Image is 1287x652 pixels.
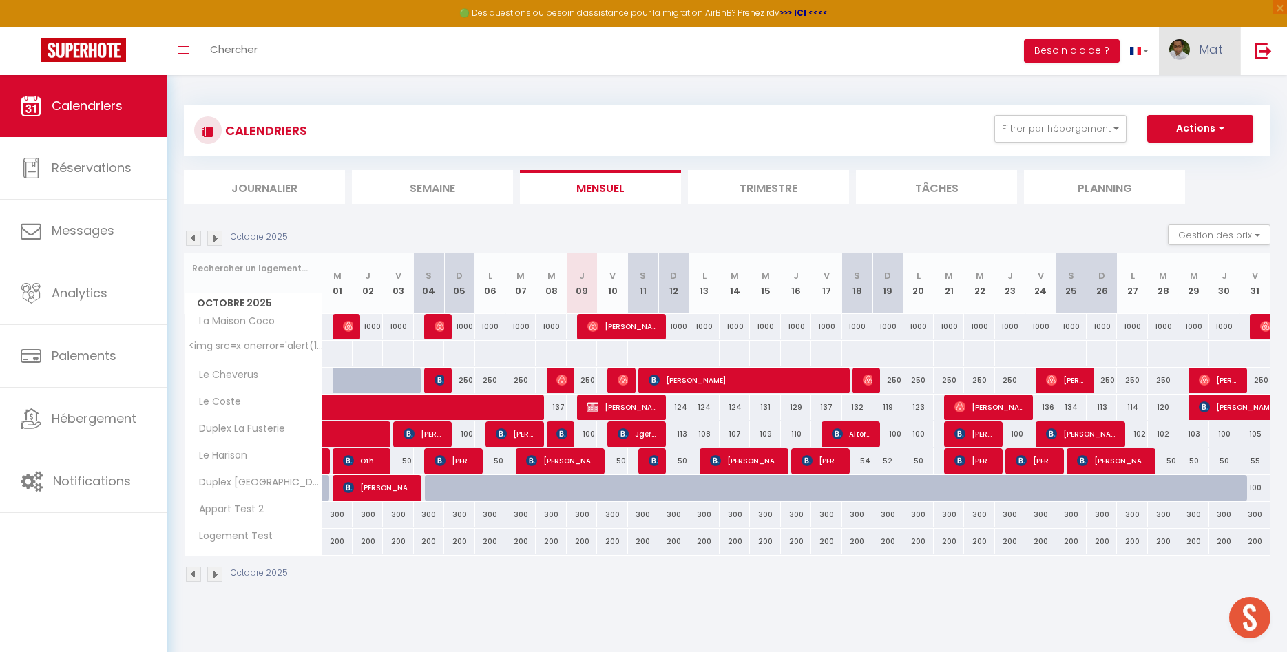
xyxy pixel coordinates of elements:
[842,253,872,314] th: 18
[567,502,597,527] div: 300
[934,368,964,393] div: 250
[1087,395,1117,420] div: 113
[884,269,891,282] abbr: D
[1087,529,1117,554] div: 200
[824,269,830,282] abbr: V
[187,368,262,383] span: Le Cheverus
[964,253,994,314] th: 22
[200,27,268,75] a: Chercher
[597,529,627,554] div: 200
[383,502,413,527] div: 300
[353,314,383,339] div: 1000
[222,115,307,146] h3: CALENDRIERS
[1087,502,1117,527] div: 300
[1148,395,1178,420] div: 120
[505,529,536,554] div: 200
[995,502,1025,527] div: 300
[702,269,707,282] abbr: L
[995,314,1025,339] div: 1000
[333,269,342,282] abbr: M
[597,448,627,474] div: 50
[567,253,597,314] th: 09
[187,502,267,517] span: Appart Test 2
[1056,314,1087,339] div: 1000
[903,253,934,314] th: 20
[1209,253,1239,314] th: 30
[52,410,136,427] span: Hébergement
[872,421,903,447] div: 100
[1239,253,1270,314] th: 31
[1239,368,1270,393] div: 250
[52,222,114,239] span: Messages
[488,269,492,282] abbr: L
[750,529,780,554] div: 200
[1147,115,1253,143] button: Actions
[811,314,841,339] div: 1000
[536,502,566,527] div: 300
[811,502,841,527] div: 300
[1025,314,1056,339] div: 1000
[496,421,536,447] span: [PERSON_NAME]
[1148,448,1178,474] div: 50
[505,368,536,393] div: 250
[964,368,994,393] div: 250
[811,253,841,314] th: 17
[579,269,585,282] abbr: J
[649,448,659,474] span: [PERSON_NAME]
[587,394,658,420] span: [PERSON_NAME] & [PERSON_NAME]
[426,269,432,282] abbr: S
[781,314,811,339] div: 1000
[1190,269,1198,282] abbr: M
[720,253,750,314] th: 14
[689,502,720,527] div: 300
[793,269,799,282] abbr: J
[353,253,383,314] th: 02
[365,269,370,282] abbr: J
[187,341,324,351] span: <img src=x onerror='alert(1)'/>
[185,293,322,313] span: Octobre 2025
[187,475,324,490] span: Duplex [GEOGRAPHIC_DATA]
[53,472,131,490] span: Notifications
[1038,269,1044,282] abbr: V
[762,269,770,282] abbr: M
[934,502,964,527] div: 300
[917,269,921,282] abbr: L
[872,395,903,420] div: 119
[1199,41,1223,58] span: Mat
[1178,448,1208,474] div: 50
[1168,224,1270,245] button: Gestion des prix
[658,395,689,420] div: 124
[811,529,841,554] div: 200
[954,394,1025,420] span: [PERSON_NAME]
[1087,253,1117,314] th: 26
[731,269,739,282] abbr: M
[343,313,353,339] span: [PERSON_NAME]
[1117,368,1147,393] div: 250
[781,395,811,420] div: 129
[781,253,811,314] th: 16
[781,421,811,447] div: 110
[658,529,689,554] div: 200
[1148,314,1178,339] div: 1000
[640,269,646,282] abbr: S
[444,529,474,554] div: 200
[475,368,505,393] div: 250
[1056,529,1087,554] div: 200
[353,529,383,554] div: 200
[383,314,413,339] div: 1000
[750,253,780,314] th: 15
[842,448,872,474] div: 54
[1131,269,1135,282] abbr: L
[520,170,681,204] li: Mensuel
[842,502,872,527] div: 300
[1025,395,1056,420] div: 136
[1016,448,1056,474] span: [PERSON_NAME]
[670,269,677,282] abbr: D
[1148,253,1178,314] th: 28
[1117,253,1147,314] th: 27
[456,269,463,282] abbr: D
[964,529,994,554] div: 200
[444,502,474,527] div: 300
[1209,314,1239,339] div: 1000
[526,448,597,474] span: [PERSON_NAME]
